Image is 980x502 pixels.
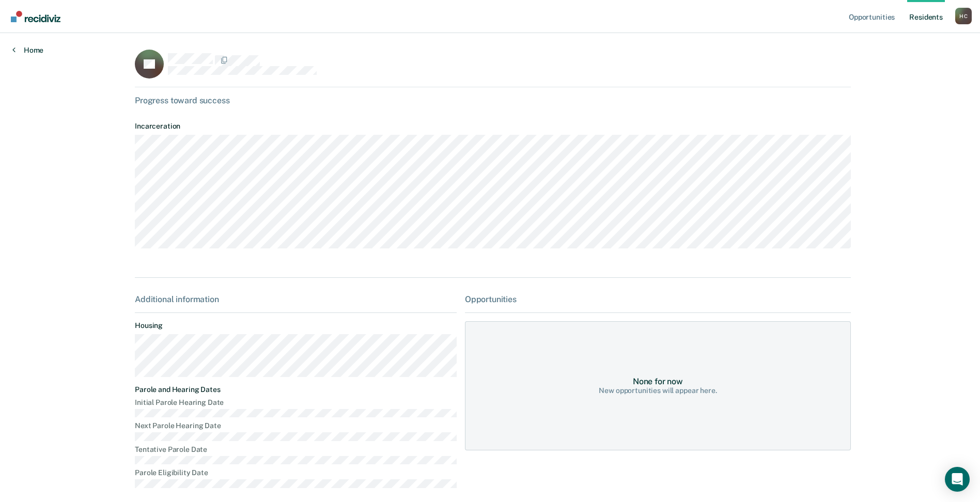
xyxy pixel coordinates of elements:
dt: Housing [135,321,457,330]
div: None for now [633,376,683,386]
div: New opportunities will appear here. [599,386,717,395]
dt: Next Parole Hearing Date [135,421,457,430]
div: Progress toward success [135,96,851,105]
dt: Parole Eligibility Date [135,468,457,477]
div: Additional information [135,294,457,304]
div: H C [955,8,972,24]
dt: Parole and Hearing Dates [135,385,457,394]
img: Recidiviz [11,11,60,22]
dt: Tentative Parole Date [135,445,457,454]
dt: Initial Parole Hearing Date [135,398,457,407]
button: Profile dropdown button [955,8,972,24]
div: Open Intercom Messenger [945,467,970,492]
a: Home [12,45,43,55]
div: Opportunities [465,294,851,304]
dt: Incarceration [135,122,851,131]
